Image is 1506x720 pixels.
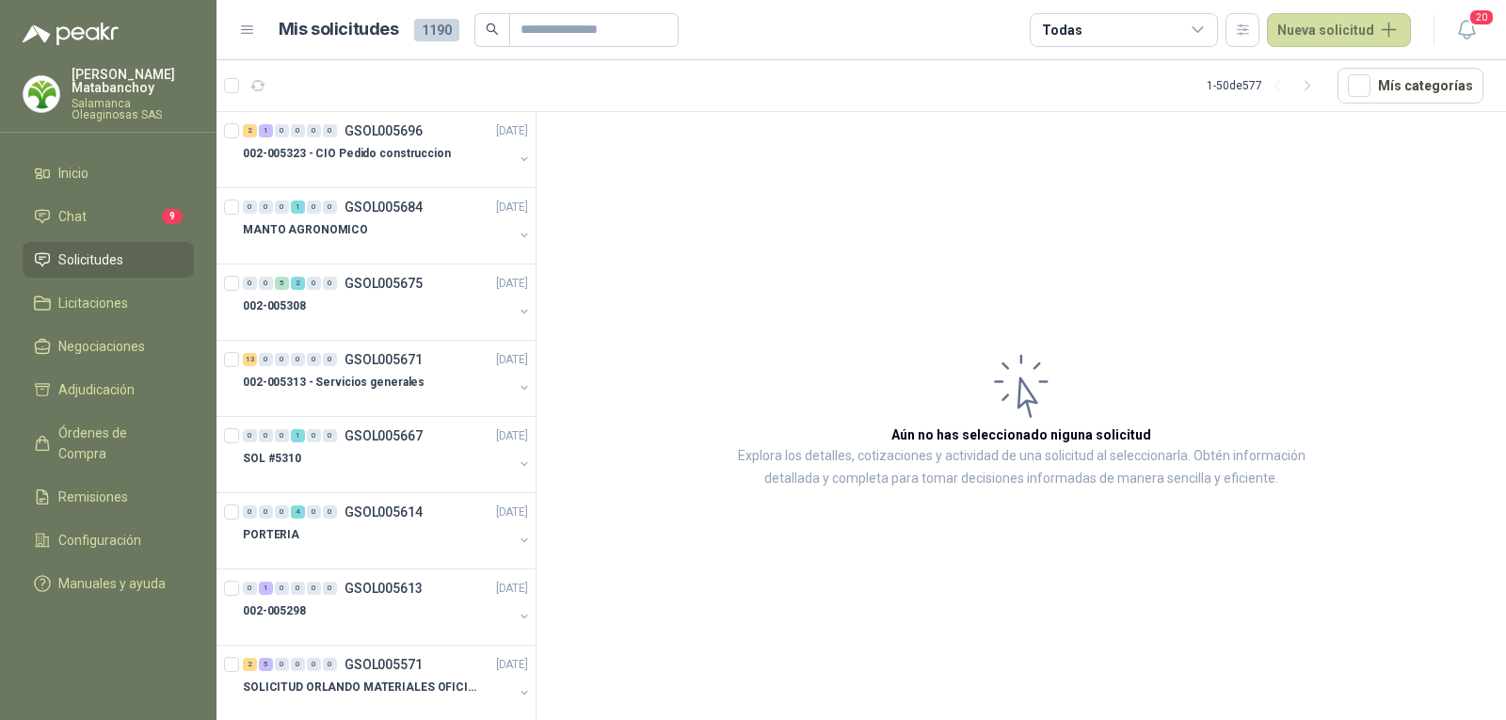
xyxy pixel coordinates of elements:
div: 0 [291,124,305,137]
a: Solicitudes [23,242,194,278]
div: 2 [243,658,257,671]
div: 0 [275,200,289,214]
img: Logo peakr [23,23,119,45]
div: 0 [323,200,337,214]
div: 0 [275,124,289,137]
div: 0 [275,582,289,595]
div: 0 [307,505,321,519]
span: Adjudicación [58,379,135,400]
a: 0 1 0 0 0 0 GSOL005613[DATE] 002-005298 [243,577,532,637]
a: Órdenes de Compra [23,415,194,472]
span: Solicitudes [58,249,123,270]
div: 0 [275,658,289,671]
p: 002-005313 - Servicios generales [243,374,425,392]
div: 0 [275,505,289,519]
p: [DATE] [496,275,528,293]
p: GSOL005696 [344,124,423,137]
div: 0 [323,582,337,595]
div: 0 [243,582,257,595]
div: Todas [1042,20,1081,40]
span: 1190 [414,19,459,41]
div: 0 [323,277,337,290]
div: 1 [259,124,273,137]
p: [DATE] [496,580,528,598]
div: 1 [259,582,273,595]
a: 0 0 0 1 0 0 GSOL005667[DATE] SOL #5310 [243,424,532,485]
div: 0 [291,658,305,671]
p: GSOL005614 [344,505,423,519]
div: 0 [323,505,337,519]
p: GSOL005671 [344,353,423,366]
div: 0 [323,124,337,137]
a: 0 0 0 4 0 0 GSOL005614[DATE] PORTERIA [243,501,532,561]
div: 0 [259,277,273,290]
div: 0 [323,658,337,671]
div: 0 [243,277,257,290]
span: 20 [1468,8,1495,26]
span: Chat [58,206,87,227]
div: 4 [291,505,305,519]
button: Mís categorías [1338,68,1483,104]
div: 0 [275,353,289,366]
p: [DATE] [496,351,528,369]
a: Chat9 [23,199,194,234]
div: 0 [275,429,289,442]
a: 13 0 0 0 0 0 GSOL005671[DATE] 002-005313 - Servicios generales [243,348,532,408]
div: 13 [243,353,257,366]
a: Adjudicación [23,372,194,408]
div: 2 [243,124,257,137]
button: Nueva solicitud [1267,13,1411,47]
div: 0 [307,658,321,671]
a: Remisiones [23,479,194,515]
p: 002-005308 [243,297,306,315]
p: [DATE] [496,504,528,521]
h3: Aún no has seleccionado niguna solicitud [891,424,1151,445]
p: SOL #5310 [243,450,301,468]
div: 0 [259,429,273,442]
a: Licitaciones [23,285,194,321]
a: 2 1 0 0 0 0 GSOL005696[DATE] 002-005323 - CIO Pedido construccion [243,120,532,180]
p: GSOL005667 [344,429,423,442]
div: 5 [259,658,273,671]
img: Company Logo [24,76,59,112]
a: Manuales y ayuda [23,566,194,601]
div: 0 [307,582,321,595]
div: 1 [291,429,305,442]
div: 0 [307,353,321,366]
a: 0 0 0 1 0 0 GSOL005684[DATE] MANTO AGRONOMICO [243,196,532,256]
div: 0 [291,582,305,595]
p: Salamanca Oleaginosas SAS [72,98,194,120]
div: 2 [291,277,305,290]
span: Órdenes de Compra [58,423,176,464]
span: 9 [162,209,183,224]
p: [DATE] [496,427,528,445]
p: 002-005323 - CIO Pedido construccion [243,145,451,163]
p: 002-005298 [243,602,306,620]
p: [DATE] [496,656,528,674]
div: 5 [275,277,289,290]
a: 0 0 5 2 0 0 GSOL005675[DATE] 002-005308 [243,272,532,332]
p: PORTERIA [243,526,299,544]
span: search [486,23,499,36]
span: Inicio [58,163,88,184]
div: 1 - 50 de 577 [1207,71,1322,101]
p: [DATE] [496,122,528,140]
p: GSOL005571 [344,658,423,671]
div: 0 [259,505,273,519]
span: Remisiones [58,487,128,507]
h1: Mis solicitudes [279,16,399,43]
div: 0 [243,429,257,442]
div: 0 [307,200,321,214]
div: 0 [307,124,321,137]
div: 0 [243,505,257,519]
p: MANTO AGRONOMICO [243,221,368,239]
a: Inicio [23,155,194,191]
span: Negociaciones [58,336,145,357]
p: GSOL005684 [344,200,423,214]
div: 0 [259,200,273,214]
a: Configuración [23,522,194,558]
p: Explora los detalles, cotizaciones y actividad de una solicitud al seleccionarla. Obtén informaci... [725,445,1318,490]
span: Licitaciones [58,293,128,313]
div: 0 [243,200,257,214]
div: 0 [323,429,337,442]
